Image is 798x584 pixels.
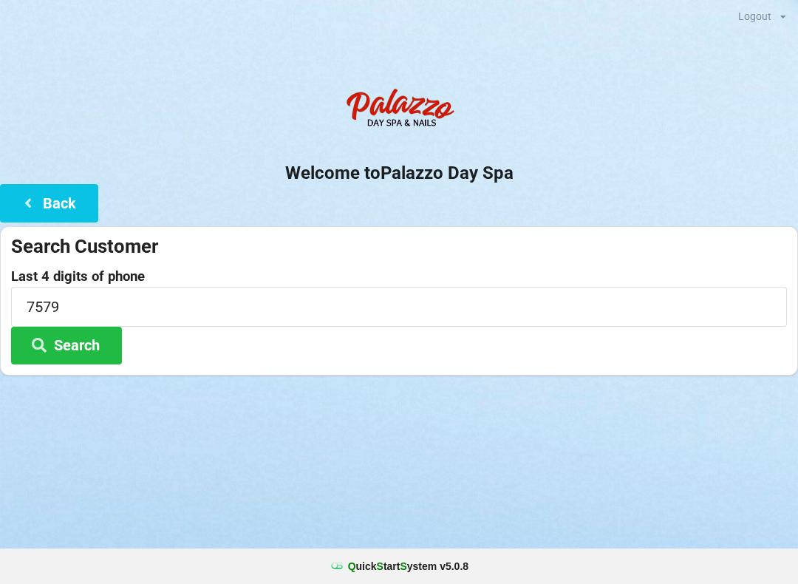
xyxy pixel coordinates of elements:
div: Logout [738,11,771,21]
span: S [377,560,383,572]
label: Last 4 digits of phone [11,269,787,284]
span: S [400,560,406,572]
img: PalazzoDaySpaNails-Logo.png [340,81,458,140]
button: Search [11,327,122,364]
div: Search Customer [11,234,787,259]
span: Q [348,560,356,572]
input: 0000 [11,287,787,326]
b: uick tart ystem v 5.0.8 [348,559,468,574]
img: favicon.ico [330,559,344,574]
